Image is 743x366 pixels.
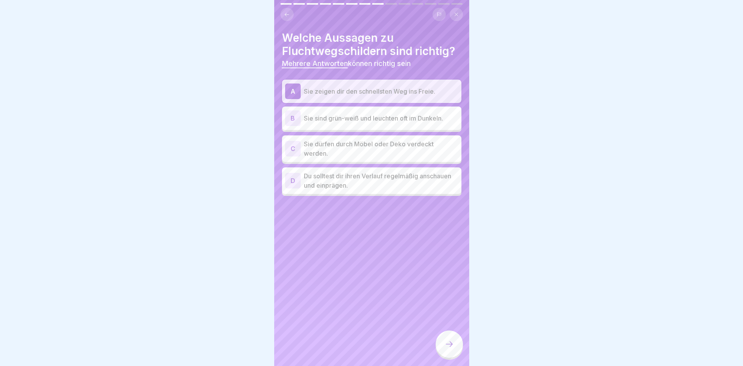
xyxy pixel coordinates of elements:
div: C [285,141,301,156]
p: Du solltest dir ihren Verlauf regelmäßig anschauen und einprägen. [304,171,458,190]
p: Sie zeigen dir den schnellsten Weg ins Freie. [304,87,458,96]
span: Mehrere Antworten [282,59,348,68]
div: B [285,110,301,126]
h4: Welche Aussagen zu Fluchtwegschildern sind richtig? [282,31,461,58]
p: Sie sind grün-weiß und leuchten oft im Dunkeln. [304,114,458,123]
p: können richtig sein [282,59,461,68]
p: Sie dürfen durch Möbel oder Deko verdeckt werden. [304,139,458,158]
div: D [285,173,301,188]
div: A [285,84,301,99]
